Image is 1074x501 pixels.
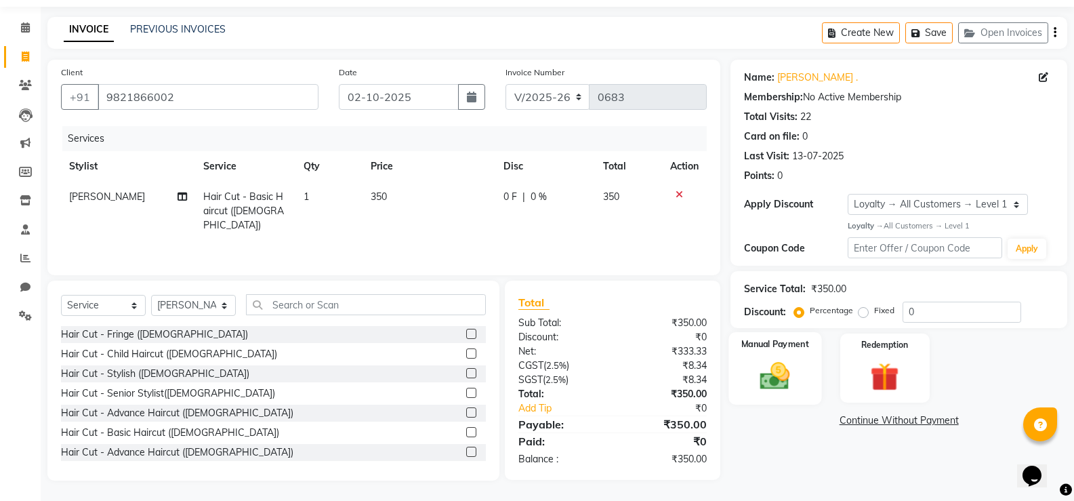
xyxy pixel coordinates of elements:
div: ₹0 [630,401,717,416]
div: Coupon Code [744,241,847,256]
div: Hair Cut - Stylish ([DEMOGRAPHIC_DATA]) [61,367,249,381]
strong: Loyalty → [848,221,884,231]
label: Client [61,66,83,79]
span: [PERSON_NAME] [69,191,145,203]
button: Apply [1008,239,1046,259]
div: Discount: [508,330,613,344]
div: ₹0 [613,330,717,344]
span: | [522,190,525,204]
div: Hair Cut - Senior Stylist([DEMOGRAPHIC_DATA]) [61,386,275,401]
button: Save [905,22,953,43]
label: Date [339,66,357,79]
div: 22 [800,110,811,124]
div: ₹0 [613,433,717,449]
div: ₹333.33 [613,344,717,359]
div: Paid: [508,433,613,449]
label: Percentage [810,304,853,317]
th: Service [195,151,295,182]
th: Stylist [61,151,195,182]
th: Qty [295,151,363,182]
div: ₹350.00 [613,416,717,433]
div: Balance : [508,452,613,466]
span: CGST [518,359,543,372]
span: 0 F [503,190,517,204]
div: Total: [508,387,613,401]
div: Membership: [744,90,803,104]
div: Hair Cut - Advance Haircut ([DEMOGRAPHIC_DATA]) [61,445,293,460]
div: Hair Cut - Advance Haircut ([DEMOGRAPHIC_DATA]) [61,406,293,420]
div: Last Visit: [744,149,789,163]
div: Name: [744,71,774,85]
label: Fixed [874,304,894,317]
th: Action [662,151,707,182]
div: Hair Cut - Basic Haircut ([DEMOGRAPHIC_DATA]) [61,426,279,440]
span: 2.5% [545,374,566,385]
input: Search or Scan [246,294,486,315]
div: ₹350.00 [613,316,717,330]
label: Manual Payment [741,338,809,350]
div: Apply Discount [744,197,847,212]
div: ₹8.34 [613,359,717,373]
span: Hair Cut - Basic Haircut ([DEMOGRAPHIC_DATA]) [203,191,284,231]
a: INVOICE [64,18,114,42]
span: SGST [518,374,543,386]
img: _gift.svg [861,359,908,395]
button: Create New [822,22,900,43]
label: Redemption [861,339,908,351]
div: Net: [508,344,613,359]
div: Hair Cut - Child Haircut ([DEMOGRAPHIC_DATA]) [61,347,277,361]
div: Services [62,126,717,151]
div: Hair Cut - Fringe ([DEMOGRAPHIC_DATA]) [61,327,248,342]
a: PREVIOUS INVOICES [130,23,226,35]
div: All Customers → Level 1 [848,220,1054,232]
iframe: chat widget [1017,447,1060,487]
div: 0 [777,169,783,183]
div: Total Visits: [744,110,798,124]
div: No Active Membership [744,90,1054,104]
div: ( ) [508,373,613,387]
div: ₹350.00 [613,387,717,401]
div: ₹350.00 [811,282,846,296]
th: Total [595,151,662,182]
a: Add Tip [508,401,630,416]
span: 350 [603,191,619,203]
span: 0 % [531,190,547,204]
div: 0 [802,129,808,144]
img: _cash.svg [751,359,799,393]
div: Card on file: [744,129,800,144]
th: Price [363,151,495,182]
a: [PERSON_NAME] . [777,71,858,85]
input: Search by Name/Mobile/Email/Code [98,84,318,110]
input: Enter Offer / Coupon Code [848,237,1002,258]
span: 350 [371,191,387,203]
a: Continue Without Payment [733,414,1065,428]
th: Disc [495,151,596,182]
div: Payable: [508,416,613,433]
span: 1 [304,191,309,203]
div: Discount: [744,305,786,319]
button: +91 [61,84,99,110]
label: Invoice Number [505,66,564,79]
div: Points: [744,169,774,183]
div: Sub Total: [508,316,613,330]
div: ₹350.00 [613,452,717,466]
div: ₹8.34 [613,373,717,387]
div: Service Total: [744,282,806,296]
div: 13-07-2025 [792,149,844,163]
div: ( ) [508,359,613,373]
span: Total [518,296,550,310]
span: 2.5% [546,360,566,371]
button: Open Invoices [958,22,1048,43]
